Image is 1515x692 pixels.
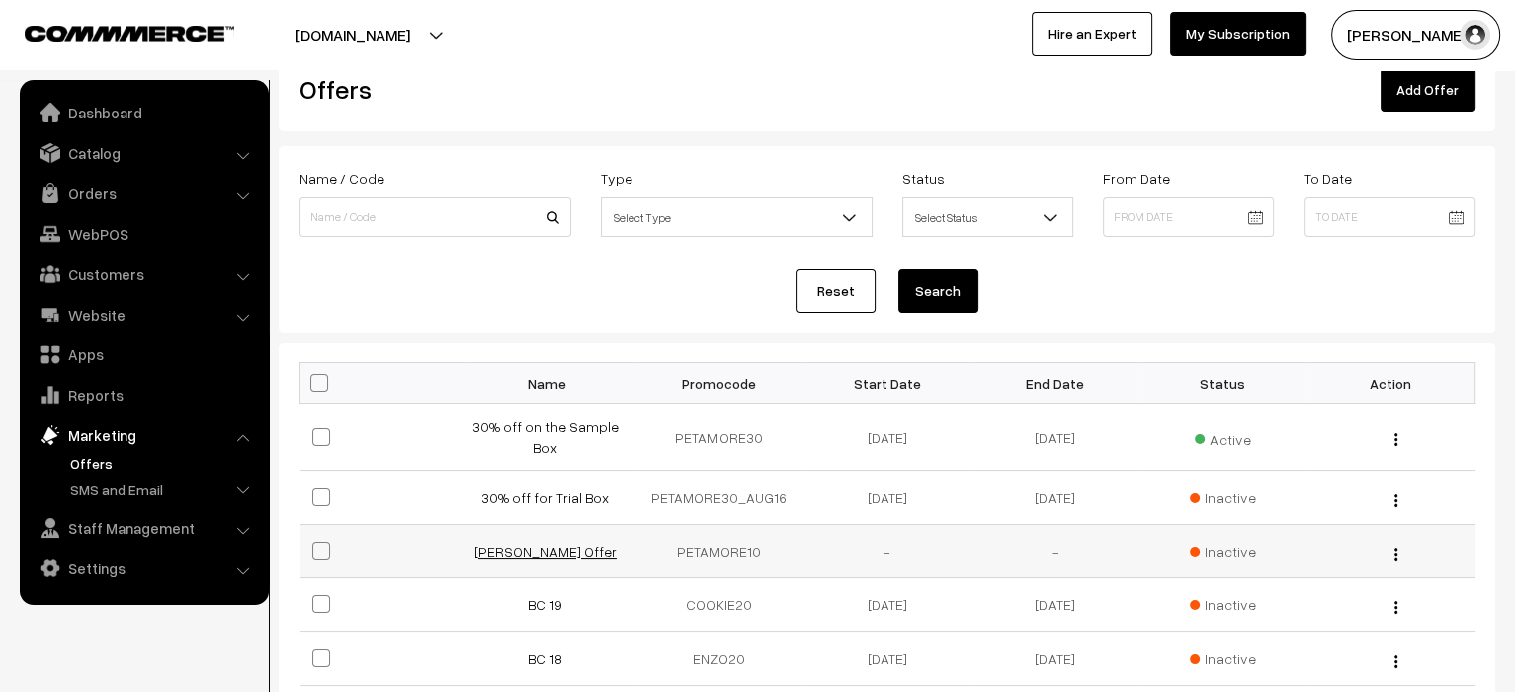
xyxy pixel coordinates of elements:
img: Menu [1394,548,1397,561]
td: - [803,525,971,578]
h2: Offers [299,74,671,105]
span: Select Type [602,200,872,235]
a: Reports [25,377,262,413]
label: To Date [1304,168,1352,189]
td: PETAMORE30_AUG16 [635,471,804,525]
a: Website [25,297,262,333]
span: Inactive [1190,487,1256,508]
a: Marketing [25,417,262,453]
a: Orders [25,175,262,211]
label: Name / Code [299,168,384,189]
td: PETAMORE30 [635,404,804,471]
label: From Date [1103,168,1170,189]
th: Action [1307,363,1475,404]
a: Apps [25,337,262,372]
th: Status [1138,363,1307,404]
th: Name [467,363,635,404]
a: BC 19 [528,596,562,613]
a: BC 18 [528,650,562,667]
img: Menu [1394,433,1397,446]
td: - [971,525,1139,578]
td: PETAMORE10 [635,525,804,578]
a: Dashboard [25,95,262,130]
td: [DATE] [803,578,971,632]
a: Reset [796,269,876,313]
input: To Date [1304,197,1475,237]
a: Customers [25,256,262,292]
img: COMMMERCE [25,26,234,41]
span: Inactive [1190,541,1256,562]
th: Promocode [635,363,804,404]
img: user [1460,20,1490,50]
span: Inactive [1190,648,1256,669]
input: From Date [1103,197,1274,237]
th: Start Date [803,363,971,404]
a: Add Offer [1381,68,1475,112]
a: 30% off on the Sample Box [472,418,619,456]
a: SMS and Email [65,479,262,500]
td: [DATE] [803,404,971,471]
a: WebPOS [25,216,262,252]
th: End Date [971,363,1139,404]
a: [PERSON_NAME] Offer [474,543,617,560]
td: ENZO20 [635,632,804,686]
button: [DOMAIN_NAME] [225,10,480,60]
label: Type [601,168,632,189]
span: Select Status [903,200,1073,235]
span: Inactive [1190,594,1256,615]
span: Select Status [902,197,1074,237]
td: [DATE] [971,471,1139,525]
span: Select Type [601,197,873,237]
a: COMMMERCE [25,20,199,44]
a: Staff Management [25,510,262,546]
span: [DATE] [1035,596,1075,613]
td: [DATE] [803,471,971,525]
td: [DATE] [971,404,1139,471]
span: [DATE] [1035,650,1075,667]
a: Catalog [25,135,262,171]
a: Settings [25,550,262,585]
td: [DATE] [803,632,971,686]
button: [PERSON_NAME] [1331,10,1500,60]
span: Active [1195,424,1251,450]
label: Status [902,168,945,189]
a: 30% off for Trial Box [481,489,609,506]
img: Menu [1394,494,1397,507]
a: My Subscription [1170,12,1306,56]
button: Search [898,269,978,313]
img: Menu [1394,655,1397,668]
a: Offers [65,453,262,474]
img: Menu [1394,601,1397,614]
td: COOKIE20 [635,578,804,632]
input: Name / Code [299,197,571,237]
a: Hire an Expert [1032,12,1152,56]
